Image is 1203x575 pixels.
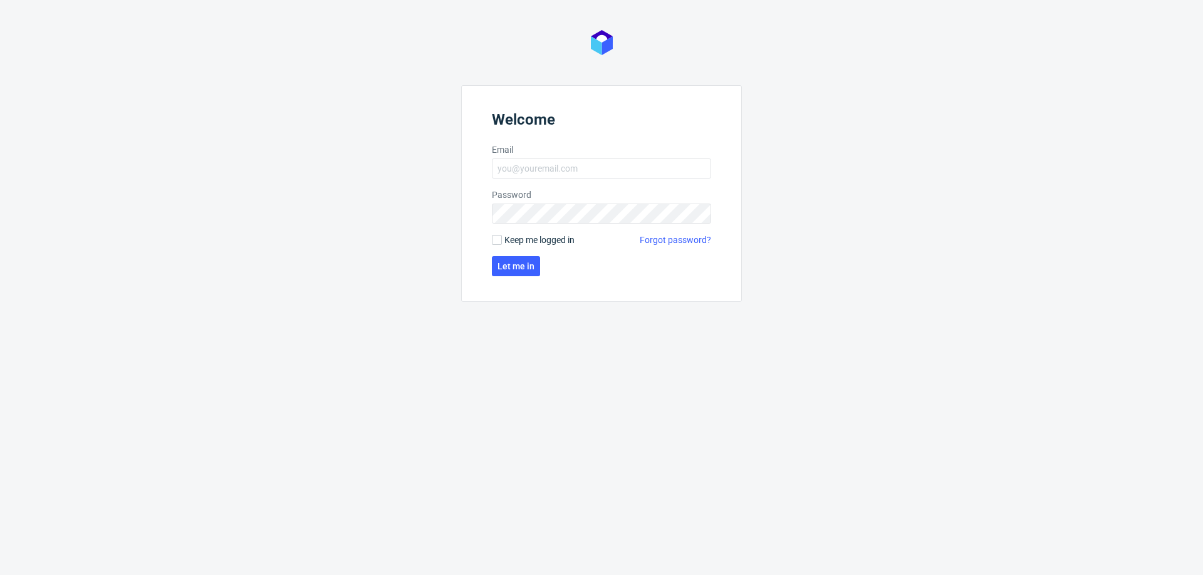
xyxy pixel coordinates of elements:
a: Forgot password? [640,234,711,246]
span: Keep me logged in [504,234,575,246]
span: Let me in [497,262,534,271]
header: Welcome [492,111,711,133]
label: Email [492,143,711,156]
button: Let me in [492,256,540,276]
input: you@youremail.com [492,158,711,179]
label: Password [492,189,711,201]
